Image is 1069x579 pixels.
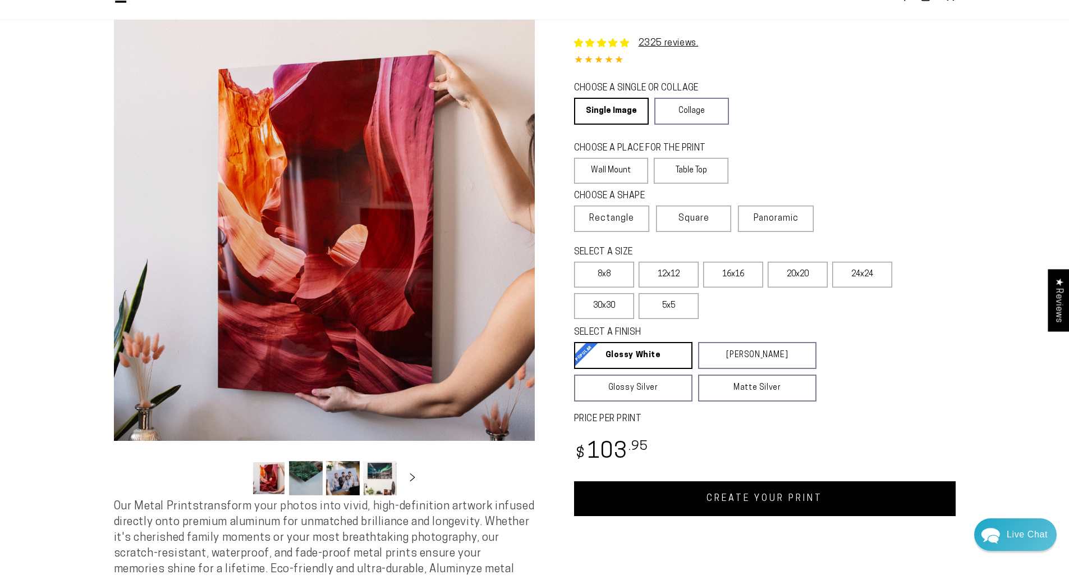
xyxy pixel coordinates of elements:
a: [PERSON_NAME] [698,342,816,369]
legend: SELECT A FINISH [574,326,790,339]
a: Collage [654,98,729,125]
label: 16x16 [703,262,763,288]
bdi: 103 [574,441,649,463]
legend: SELECT A SIZE [574,246,799,259]
div: Click to open Judge.me floating reviews tab [1048,269,1069,331]
a: Single Image [574,98,649,125]
legend: CHOOSE A SHAPE [574,190,720,203]
button: Load image 3 in gallery view [326,461,360,495]
span: Rectangle [589,212,634,225]
label: 5x5 [639,293,699,319]
label: PRICE PER PRINT [574,413,956,426]
span: Panoramic [754,214,799,223]
button: Load image 4 in gallery view [363,461,397,495]
a: 2325 reviews. [639,39,699,48]
span: $ [576,446,585,462]
legend: CHOOSE A SINGLE OR COLLAGE [574,82,719,95]
button: Slide left [224,466,249,490]
legend: CHOOSE A PLACE FOR THE PRINT [574,142,718,155]
button: Slide right [400,466,425,490]
a: Glossy White [574,342,692,369]
label: Table Top [654,158,728,184]
div: 4.85 out of 5.0 stars [574,53,956,69]
label: Wall Mount [574,158,649,184]
label: 20x20 [768,262,828,288]
button: Load image 1 in gallery view [252,461,286,495]
div: Contact Us Directly [1007,518,1048,551]
a: CREATE YOUR PRINT [574,481,956,516]
label: 12x12 [639,262,699,288]
a: Glossy Silver [574,375,692,402]
label: 8x8 [574,262,634,288]
span: Square [678,212,709,225]
sup: .95 [628,440,649,453]
button: Load image 2 in gallery view [289,461,323,495]
div: Chat widget toggle [974,518,1057,551]
label: 30x30 [574,293,634,319]
media-gallery: Gallery Viewer [114,20,535,499]
label: 24x24 [832,262,892,288]
a: Matte Silver [698,375,816,402]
